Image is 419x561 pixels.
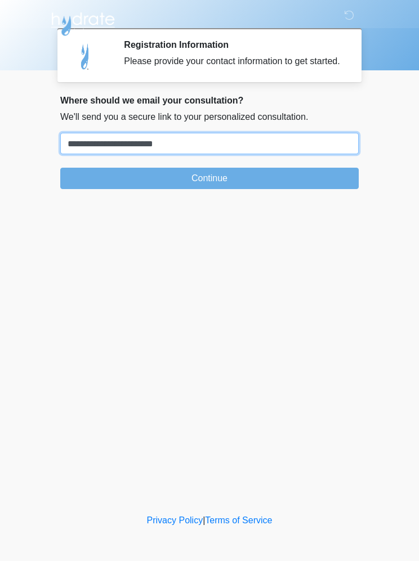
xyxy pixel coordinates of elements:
p: We'll send you a secure link to your personalized consultation. [60,110,359,124]
button: Continue [60,168,359,189]
div: Please provide your contact information to get started. [124,55,342,68]
a: Terms of Service [205,515,272,525]
h2: Where should we email your consultation? [60,95,359,106]
a: Privacy Policy [147,515,203,525]
img: Hydrate IV Bar - Flagstaff Logo [49,8,117,37]
img: Agent Avatar [69,39,102,73]
a: | [203,515,205,525]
